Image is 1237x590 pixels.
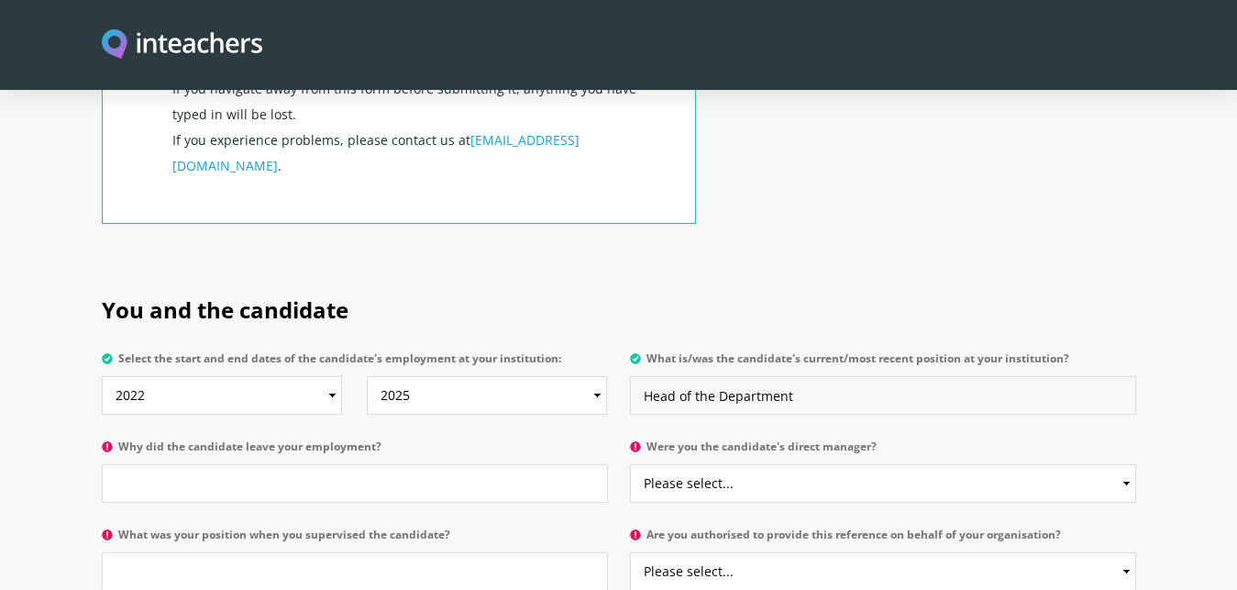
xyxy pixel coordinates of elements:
label: Were you the candidate's direct manager? [630,440,1136,464]
label: What is/was the candidate's current/most recent position at your institution? [630,352,1136,376]
label: Are you authorised to provide this reference on behalf of your organisation? [630,529,1136,552]
label: Select the start and end dates of the candidate's employment at your institution: [102,352,608,376]
p: If you navigate away from this form before submitting it, anything you have typed in will be lost... [172,43,673,223]
span: You and the candidate [102,295,348,325]
label: What was your position when you supervised the candidate? [102,529,608,552]
a: Visit this site's homepage [102,29,263,61]
label: Why did the candidate leave your employment? [102,440,608,464]
img: Inteachers [102,29,263,61]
